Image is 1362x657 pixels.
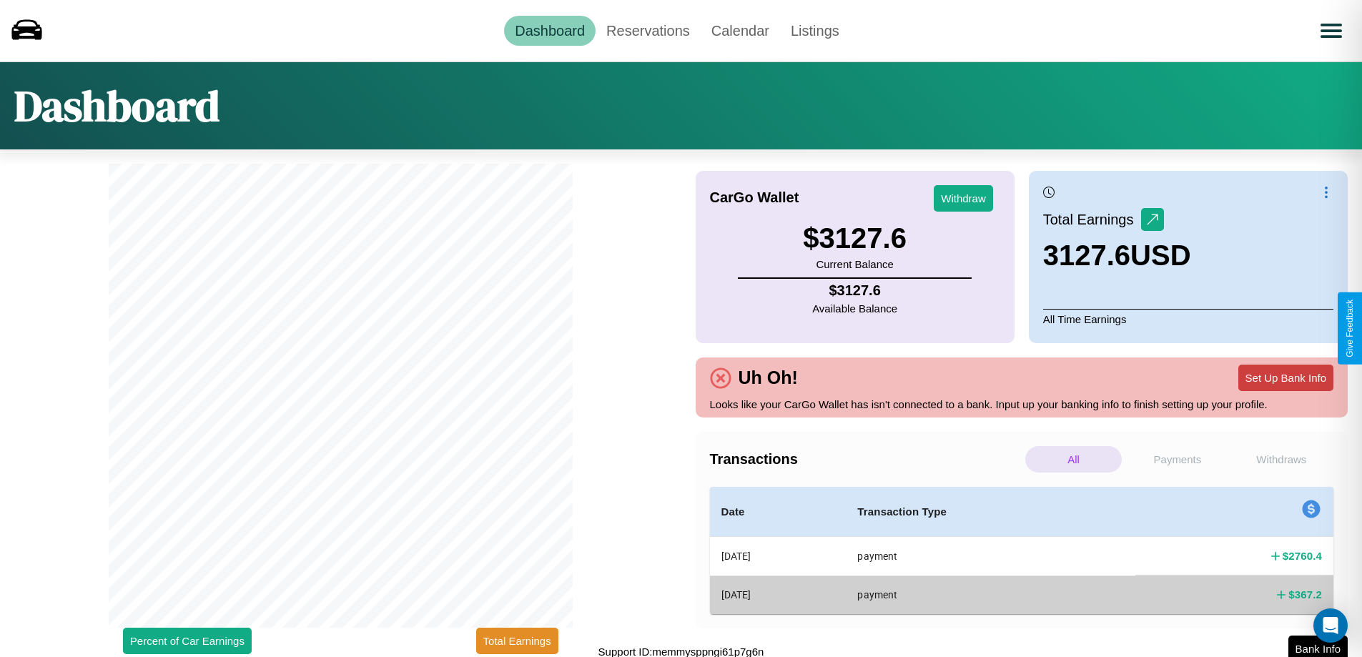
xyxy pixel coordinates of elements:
p: Payments [1129,446,1225,473]
h4: $ 3127.6 [812,282,897,299]
th: [DATE] [710,576,847,613]
button: Open menu [1311,11,1351,51]
th: payment [846,537,1135,576]
h4: $ 367.2 [1288,587,1322,602]
h4: Uh Oh! [731,367,805,388]
button: Total Earnings [476,628,558,654]
h1: Dashboard [14,76,219,135]
th: payment [846,576,1135,613]
h3: 3127.6 USD [1043,239,1191,272]
p: Looks like your CarGo Wallet has isn't connected to a bank. Input up your banking info to finish ... [710,395,1334,414]
th: [DATE] [710,537,847,576]
div: Give Feedback [1345,300,1355,357]
a: Calendar [701,16,780,46]
button: Percent of Car Earnings [123,628,252,654]
h4: CarGo Wallet [710,189,799,206]
p: Current Balance [803,255,907,274]
div: Open Intercom Messenger [1313,608,1348,643]
p: All Time Earnings [1043,309,1333,329]
p: Total Earnings [1043,207,1141,232]
h4: Date [721,503,835,520]
h4: Transactions [710,451,1022,468]
p: All [1025,446,1122,473]
button: Set Up Bank Info [1238,365,1333,391]
h3: $ 3127.6 [803,222,907,255]
h4: Transaction Type [857,503,1124,520]
p: Available Balance [812,299,897,318]
a: Listings [780,16,850,46]
table: simple table [710,487,1334,614]
a: Dashboard [504,16,596,46]
p: Withdraws [1233,446,1330,473]
h4: $ 2760.4 [1283,548,1322,563]
button: Withdraw [934,185,993,212]
a: Reservations [596,16,701,46]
